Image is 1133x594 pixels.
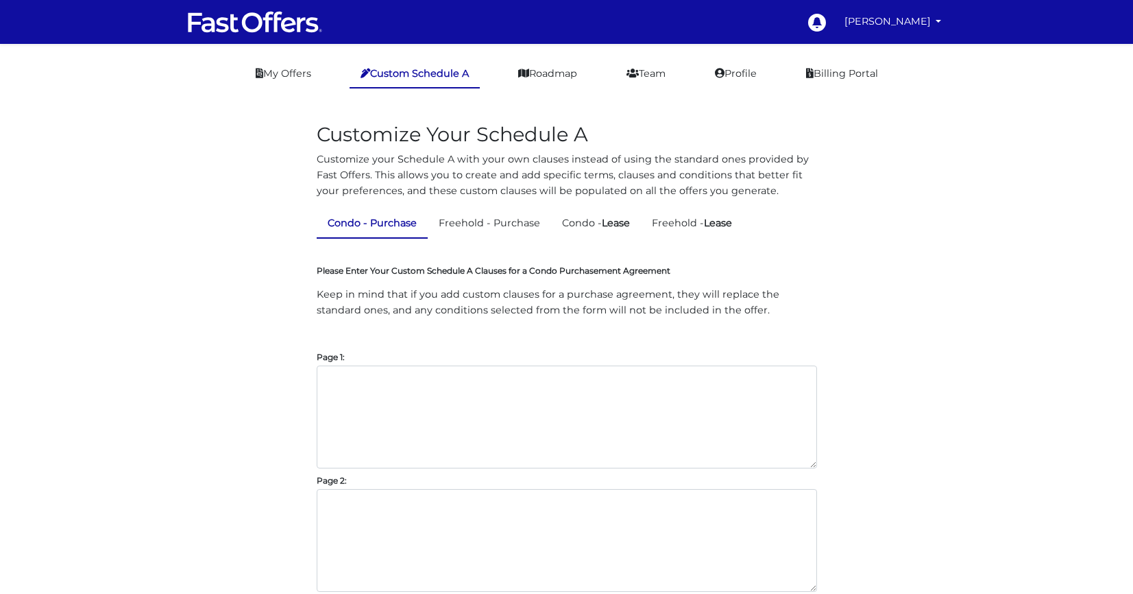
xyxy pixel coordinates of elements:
a: Condo - Purchase [317,210,428,238]
a: Team [616,60,677,87]
a: Condo -Lease [551,210,641,237]
a: Roadmap [507,60,588,87]
a: [PERSON_NAME] [839,8,947,35]
label: Page 1: [317,355,345,359]
h2: Customize Your Schedule A [317,123,817,147]
a: Custom Schedule A [350,60,480,88]
a: Freehold - Purchase [428,210,551,237]
a: Freehold -Lease [641,210,743,237]
a: My Offers [245,60,322,87]
label: Please Enter Your Custom Schedule A Clauses for a Condo Purchasement Agreement [317,265,670,276]
label: Page 2: [317,479,347,482]
p: Keep in mind that if you add custom clauses for a purchase agreement, they will replace the stand... [317,287,817,318]
strong: Lease [602,217,630,229]
a: Billing Portal [795,60,889,87]
strong: Lease [704,217,732,229]
a: Profile [704,60,768,87]
p: Customize your Schedule A with your own clauses instead of using the standard ones provided by Fa... [317,152,817,199]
